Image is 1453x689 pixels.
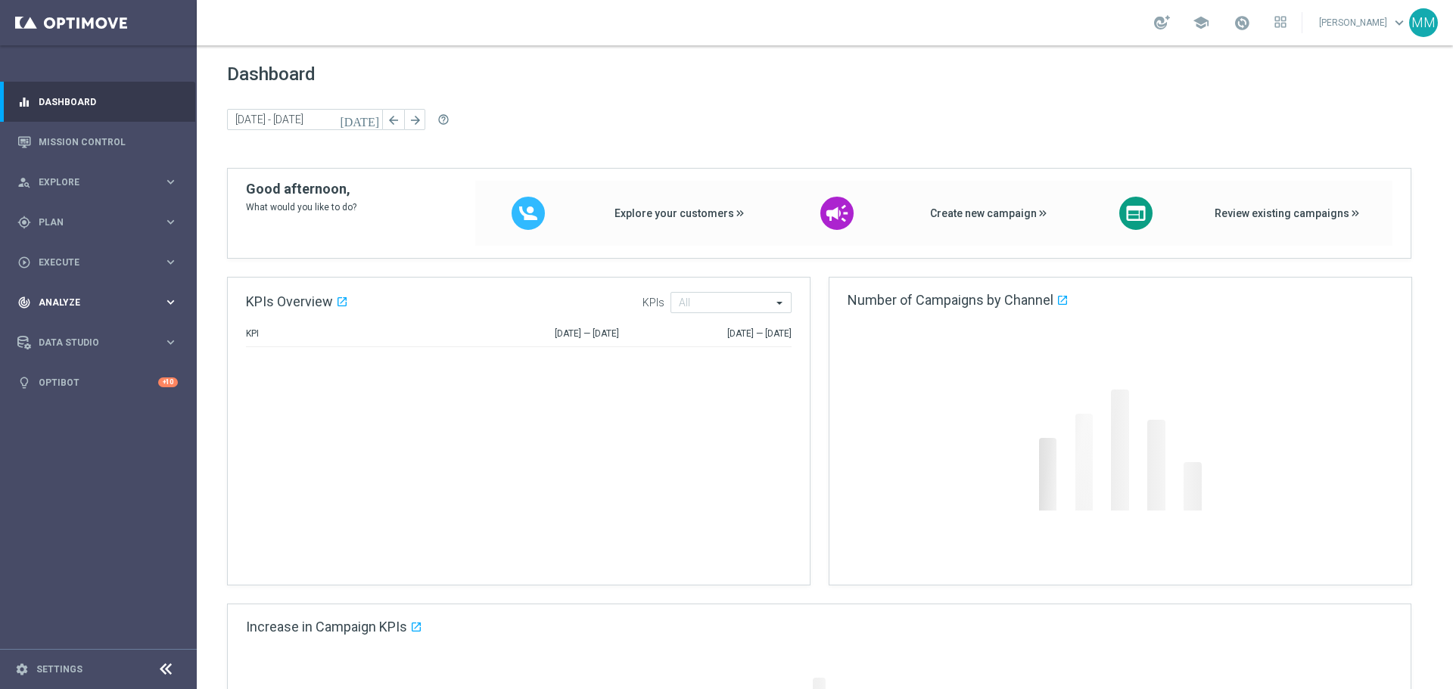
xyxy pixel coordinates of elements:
i: settings [15,663,29,676]
a: Settings [36,665,82,674]
div: Execute [17,256,163,269]
span: Analyze [39,298,163,307]
button: Mission Control [17,136,179,148]
button: person_search Explore keyboard_arrow_right [17,176,179,188]
button: play_circle_outline Execute keyboard_arrow_right [17,256,179,268]
div: +10 [158,377,178,387]
button: equalizer Dashboard [17,96,179,108]
a: Dashboard [39,82,178,122]
i: keyboard_arrow_right [163,295,178,309]
div: Analyze [17,296,163,309]
div: Plan [17,216,163,229]
i: keyboard_arrow_right [163,215,178,229]
span: Explore [39,178,163,187]
button: track_changes Analyze keyboard_arrow_right [17,296,179,309]
button: lightbulb Optibot +10 [17,377,179,389]
i: person_search [17,175,31,189]
i: keyboard_arrow_right [163,255,178,269]
div: Data Studio [17,336,163,349]
i: keyboard_arrow_right [163,175,178,189]
a: Optibot [39,362,158,402]
a: Mission Control [39,122,178,162]
div: Optibot [17,362,178,402]
i: track_changes [17,296,31,309]
button: gps_fixed Plan keyboard_arrow_right [17,216,179,228]
i: play_circle_outline [17,256,31,269]
button: Data Studio keyboard_arrow_right [17,337,179,349]
div: MM [1409,8,1438,37]
i: keyboard_arrow_right [163,335,178,349]
span: Data Studio [39,338,163,347]
div: Explore [17,175,163,189]
a: [PERSON_NAME]keyboard_arrow_down [1318,11,1409,34]
span: Execute [39,258,163,267]
span: school [1193,14,1209,31]
span: Plan [39,218,163,227]
i: lightbulb [17,376,31,390]
div: Mission Control [17,122,178,162]
div: Dashboard [17,82,178,122]
i: equalizer [17,95,31,109]
i: gps_fixed [17,216,31,229]
span: keyboard_arrow_down [1391,14,1408,31]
